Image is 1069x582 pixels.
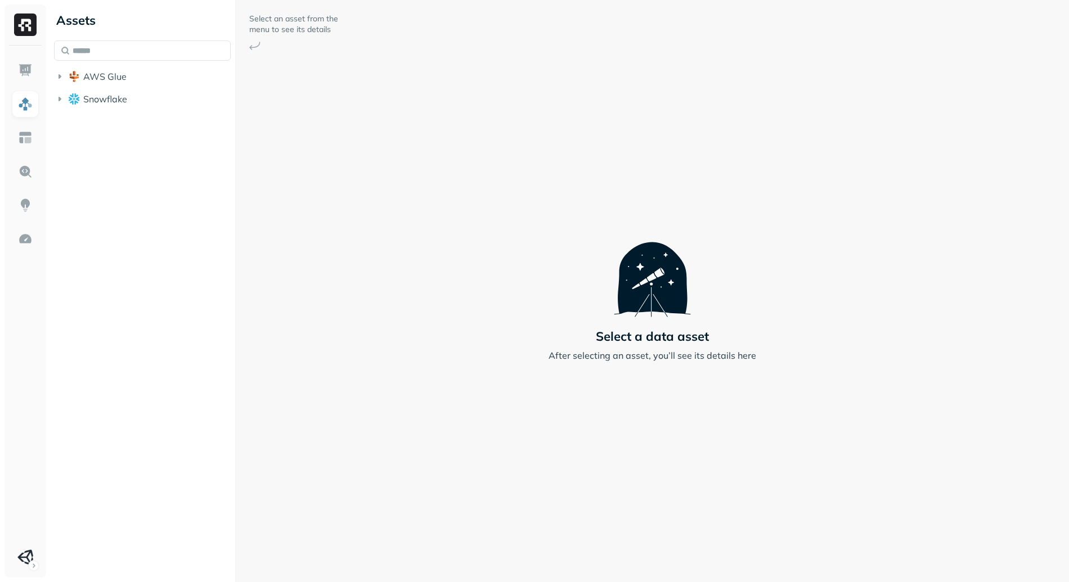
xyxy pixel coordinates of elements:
p: Select an asset from the menu to see its details [249,13,339,35]
span: Snowflake [83,93,127,105]
p: Select a data asset [596,328,709,344]
img: Query Explorer [18,164,33,179]
img: Asset Explorer [18,130,33,145]
span: AWS Glue [83,71,127,82]
img: Ryft [14,13,37,36]
img: Assets [18,97,33,111]
img: Arrow [249,42,260,50]
img: root [69,93,80,104]
button: Snowflake [54,90,231,108]
img: Dashboard [18,63,33,78]
img: root [69,71,80,82]
img: Unity [17,549,33,565]
p: After selecting an asset, you’ll see its details here [549,349,756,362]
img: Telescope [614,220,691,317]
img: Insights [18,198,33,213]
div: Assets [54,11,231,29]
img: Optimization [18,232,33,246]
button: AWS Glue [54,67,231,85]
